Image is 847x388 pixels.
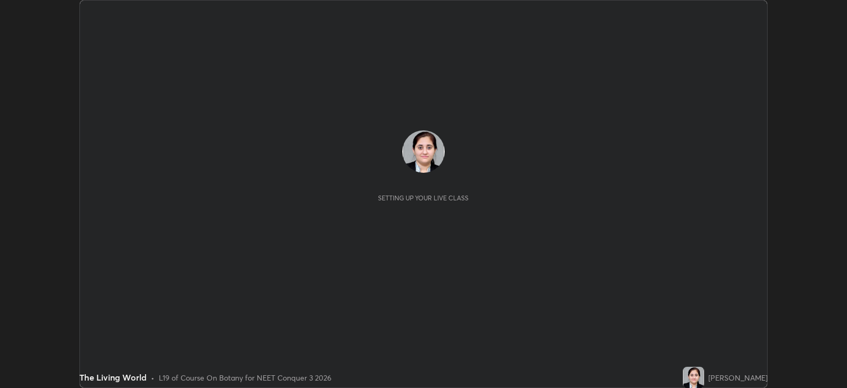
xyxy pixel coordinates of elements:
[683,367,704,388] img: b22a7a3a0eec4d5ca54ced57e8c01dd8.jpg
[378,194,468,202] div: Setting up your live class
[402,130,445,173] img: b22a7a3a0eec4d5ca54ced57e8c01dd8.jpg
[159,372,331,383] div: L19 of Course On Botany for NEET Conquer 3 2026
[708,372,768,383] div: [PERSON_NAME]
[79,371,147,384] div: The Living World
[151,372,155,383] div: •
